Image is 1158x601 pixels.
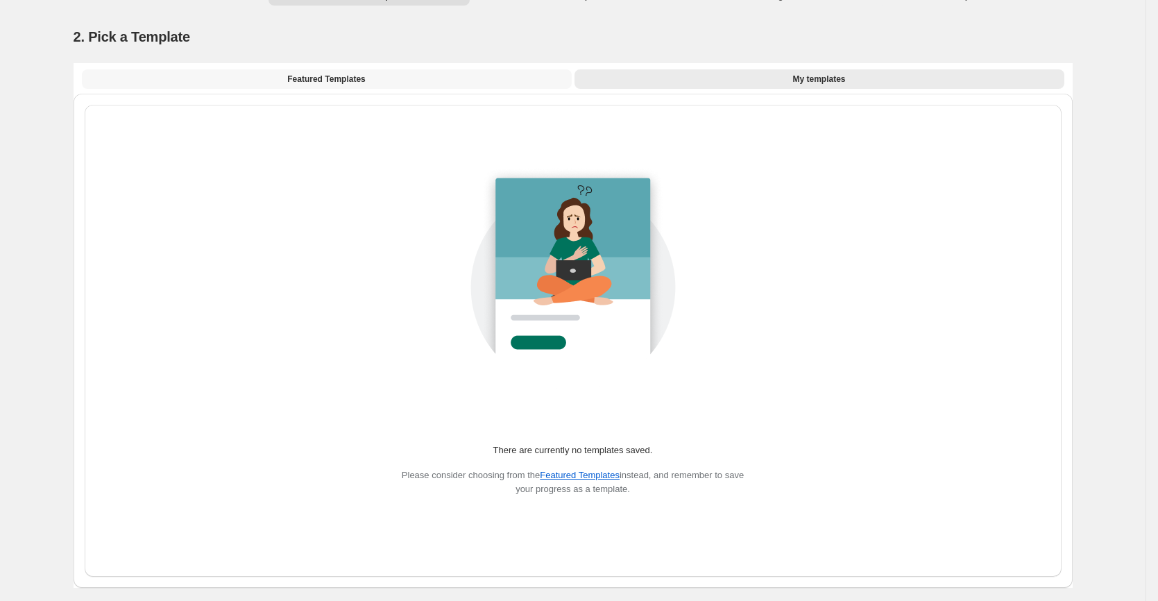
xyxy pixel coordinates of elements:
p: Please consider choosing from the instead, and remember to save your progress as a template. [402,468,744,496]
img: pickTemplate [417,116,729,428]
span: Featured Templates [287,74,365,85]
button: Featured Templates [540,470,620,480]
p: There are currently no templates saved. [493,443,653,457]
span: 2. Pick a Template [74,29,190,44]
span: My templates [792,74,845,85]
